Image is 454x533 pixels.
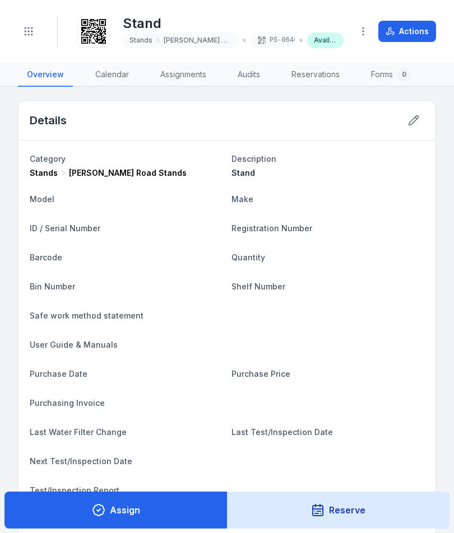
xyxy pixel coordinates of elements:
span: Stand [231,168,255,177]
span: ID / Serial Number [30,223,100,233]
span: Stands [30,167,58,179]
span: Description [231,154,276,163]
a: Overview [18,63,73,87]
span: Barcode [30,253,62,262]
span: Test/Inspection Report [30,485,119,495]
span: Purchase Price [231,369,290,378]
a: Calendar [86,63,138,87]
a: Forms0 [362,63,420,87]
span: Safe work method statement [30,311,143,320]
span: Bin Number [30,282,75,291]
div: PS-0646 [251,32,295,48]
span: Shelf Number [231,282,285,291]
span: User Guide & Manuals [30,340,118,349]
span: Last Water Filter Change [30,427,127,437]
a: Reservations [282,63,349,87]
span: Stands [129,36,152,45]
span: [PERSON_NAME] Road Stands [69,167,187,179]
span: [PERSON_NAME] Road Stands [164,36,231,45]
span: Purchasing Invoice [30,398,105,408]
span: Registration Number [231,223,312,233]
h1: Stand [123,15,344,32]
button: Actions [378,21,436,42]
button: Assign [4,492,228,529]
a: Assignments [151,63,215,87]
span: Last Test/Inspection Date [231,427,333,437]
div: 0 [397,68,411,81]
div: Available [307,32,344,48]
span: Quantity [231,253,265,262]
h2: Details [30,113,67,128]
span: Purchase Date [30,369,87,378]
span: Make [231,194,253,204]
button: Toggle navigation [18,21,39,42]
span: Next Test/Inspection Date [30,456,132,466]
button: Reserve [227,492,450,529]
span: Category [30,154,66,163]
a: Audits [229,63,269,87]
span: Model [30,194,54,204]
